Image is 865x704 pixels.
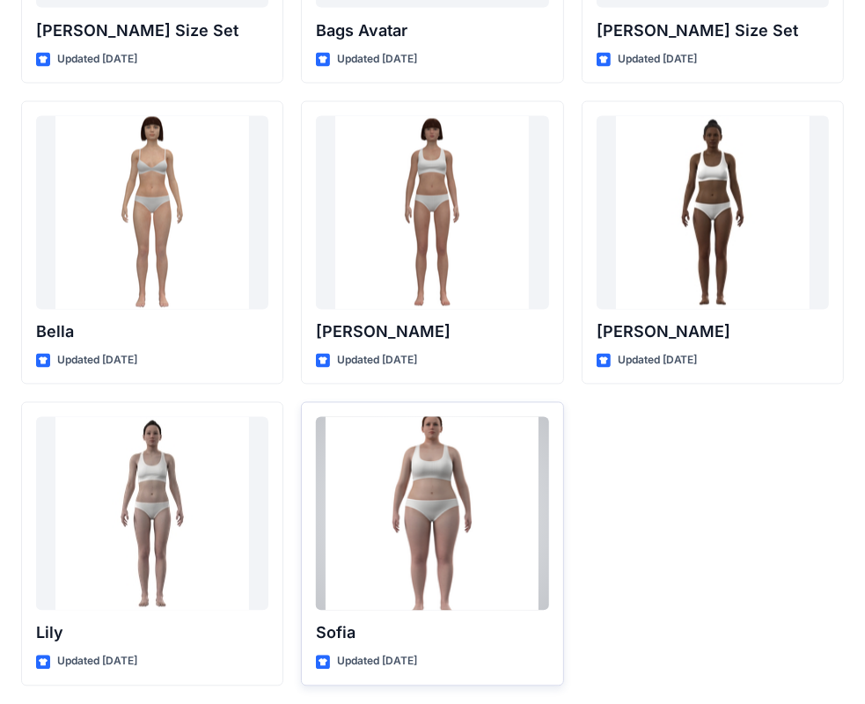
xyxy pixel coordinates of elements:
a: Bella [36,116,268,310]
p: Updated [DATE] [57,352,137,370]
a: Lily [36,417,268,611]
p: [PERSON_NAME] Size Set [36,18,268,43]
p: Bags Avatar [316,18,548,43]
p: [PERSON_NAME] [316,320,548,345]
p: [PERSON_NAME] Size Set [597,18,829,43]
p: Sofia [316,621,548,646]
p: Updated [DATE] [337,653,417,671]
p: Updated [DATE] [337,352,417,370]
p: Updated [DATE] [57,653,137,671]
a: Emma [316,116,548,310]
p: Updated [DATE] [57,50,137,69]
a: Gabrielle [597,116,829,310]
p: [PERSON_NAME] [597,320,829,345]
p: Updated [DATE] [618,352,698,370]
p: Bella [36,320,268,345]
p: Lily [36,621,268,646]
p: Updated [DATE] [337,50,417,69]
a: Sofia [316,417,548,611]
p: Updated [DATE] [618,50,698,69]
